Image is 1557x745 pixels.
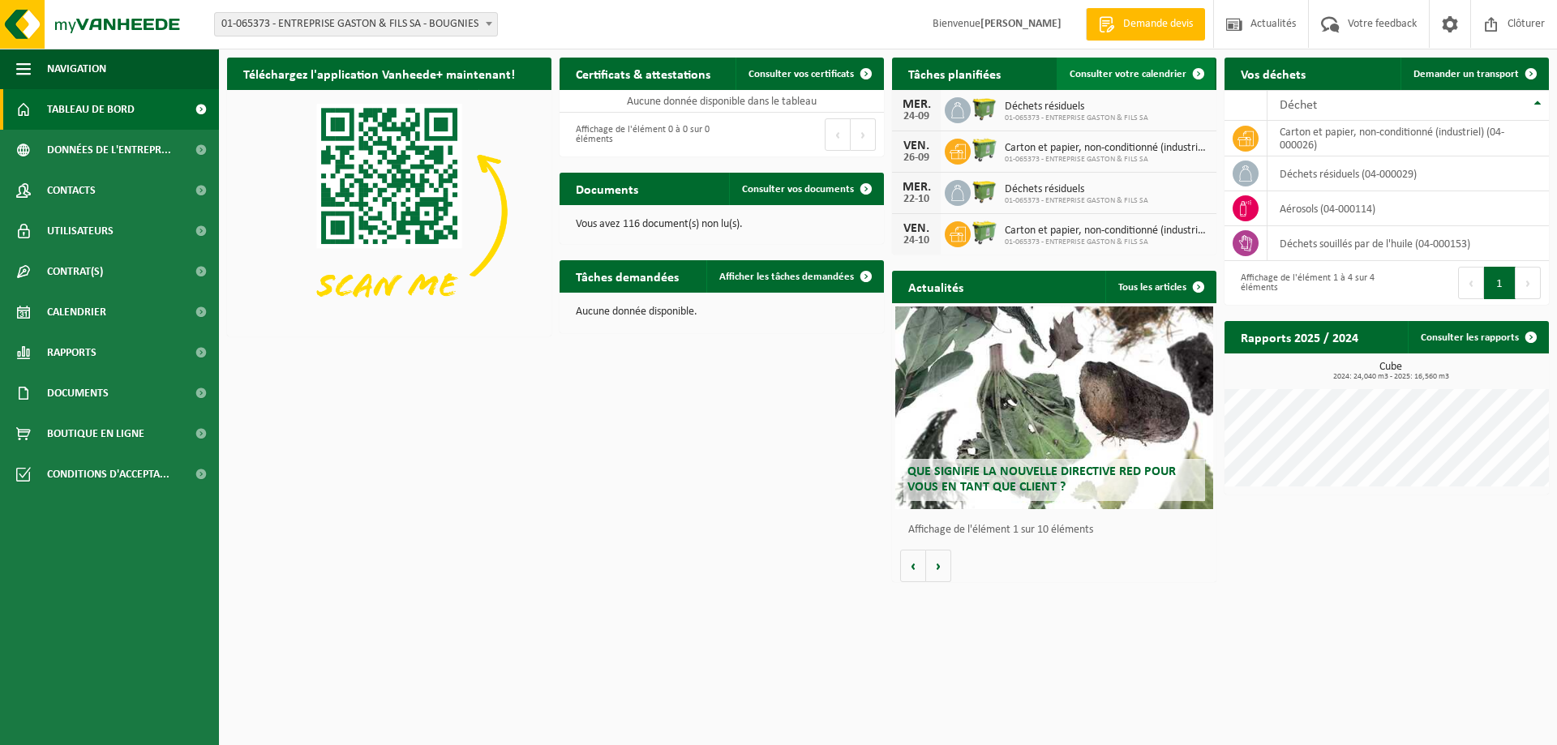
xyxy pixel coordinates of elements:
h2: Actualités [892,271,980,302]
td: aérosols (04-000114) [1267,191,1549,226]
h2: Documents [560,173,654,204]
div: Affichage de l'élément 0 à 0 sur 0 éléments [568,117,714,152]
h2: Téléchargez l'application Vanheede+ maintenant! [227,58,531,89]
span: 01-065373 - ENTREPRISE GASTON & FILS SA - BOUGNIES [214,12,498,36]
div: VEN. [900,139,933,152]
img: WB-0660-HPE-GN-50 [971,219,998,246]
span: Documents [47,373,109,413]
img: Download de VHEPlus App [227,90,551,333]
span: Données de l'entrepr... [47,130,171,170]
span: Contrat(s) [47,251,103,292]
h2: Rapports 2025 / 2024 [1225,321,1375,353]
img: WB-1100-HPE-GN-50 [971,178,998,205]
span: Que signifie la nouvelle directive RED pour vous en tant que client ? [907,465,1176,494]
span: Consulter votre calendrier [1070,69,1186,79]
a: Consulter vos documents [729,173,882,205]
img: WB-0660-HPE-GN-50 [971,136,998,164]
h2: Vos déchets [1225,58,1322,89]
span: Navigation [47,49,106,89]
button: Vorige [900,550,926,582]
button: Next [851,118,876,151]
span: Consulter vos certificats [748,69,854,79]
span: Demander un transport [1413,69,1519,79]
a: Afficher les tâches demandées [706,260,882,293]
p: Aucune donnée disponible. [576,306,868,318]
h2: Certificats & attestations [560,58,727,89]
h3: Cube [1233,362,1549,381]
span: 01-065373 - ENTREPRISE GASTON & FILS SA - BOUGNIES [215,13,497,36]
h2: Tâches planifiées [892,58,1017,89]
span: Tableau de bord [47,89,135,130]
span: Calendrier [47,292,106,332]
p: Affichage de l'élément 1 sur 10 éléments [908,524,1208,536]
div: 24-10 [900,235,933,246]
a: Consulter votre calendrier [1057,58,1215,90]
span: Déchets résiduels [1005,101,1148,113]
button: Next [1516,267,1541,299]
td: déchets résiduels (04-000029) [1267,156,1549,191]
a: Consulter vos certificats [736,58,882,90]
span: Utilisateurs [47,211,114,251]
span: Boutique en ligne [47,413,144,454]
img: WB-1100-HPE-GN-50 [971,95,998,122]
td: carton et papier, non-conditionné (industriel) (04-000026) [1267,121,1549,156]
span: Rapports [47,332,97,373]
span: 2024: 24,040 m3 - 2025: 16,560 m3 [1233,373,1549,381]
span: 01-065373 - ENTREPRISE GASTON & FILS SA [1005,155,1208,165]
h2: Tâches demandées [560,260,695,292]
span: Consulter vos documents [742,184,854,195]
span: Carton et papier, non-conditionné (industriel) [1005,225,1208,238]
a: Demander un transport [1400,58,1547,90]
button: 1 [1484,267,1516,299]
span: 01-065373 - ENTREPRISE GASTON & FILS SA [1005,196,1148,206]
a: Que signifie la nouvelle directive RED pour vous en tant que client ? [895,306,1213,509]
span: Déchets résiduels [1005,183,1148,196]
button: Previous [1458,267,1484,299]
button: Volgende [926,550,951,582]
a: Tous les articles [1105,271,1215,303]
div: 26-09 [900,152,933,164]
span: Carton et papier, non-conditionné (industriel) [1005,142,1208,155]
span: 01-065373 - ENTREPRISE GASTON & FILS SA [1005,238,1208,247]
span: Conditions d'accepta... [47,454,169,495]
span: Demande devis [1119,16,1197,32]
span: Afficher les tâches demandées [719,272,854,282]
span: 01-065373 - ENTREPRISE GASTON & FILS SA [1005,113,1148,123]
div: MER. [900,98,933,111]
div: VEN. [900,222,933,235]
div: 24-09 [900,111,933,122]
a: Consulter les rapports [1408,321,1547,353]
td: Aucune donnée disponible dans le tableau [560,90,884,113]
p: Vous avez 116 document(s) non lu(s). [576,219,868,230]
span: Déchet [1280,99,1317,112]
button: Previous [825,118,851,151]
div: Affichage de l'élément 1 à 4 sur 4 éléments [1233,265,1379,301]
span: Contacts [47,170,96,211]
div: MER. [900,181,933,194]
div: 22-10 [900,194,933,205]
td: déchets souillés par de l'huile (04-000153) [1267,226,1549,261]
strong: [PERSON_NAME] [980,18,1062,30]
a: Demande devis [1086,8,1205,41]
